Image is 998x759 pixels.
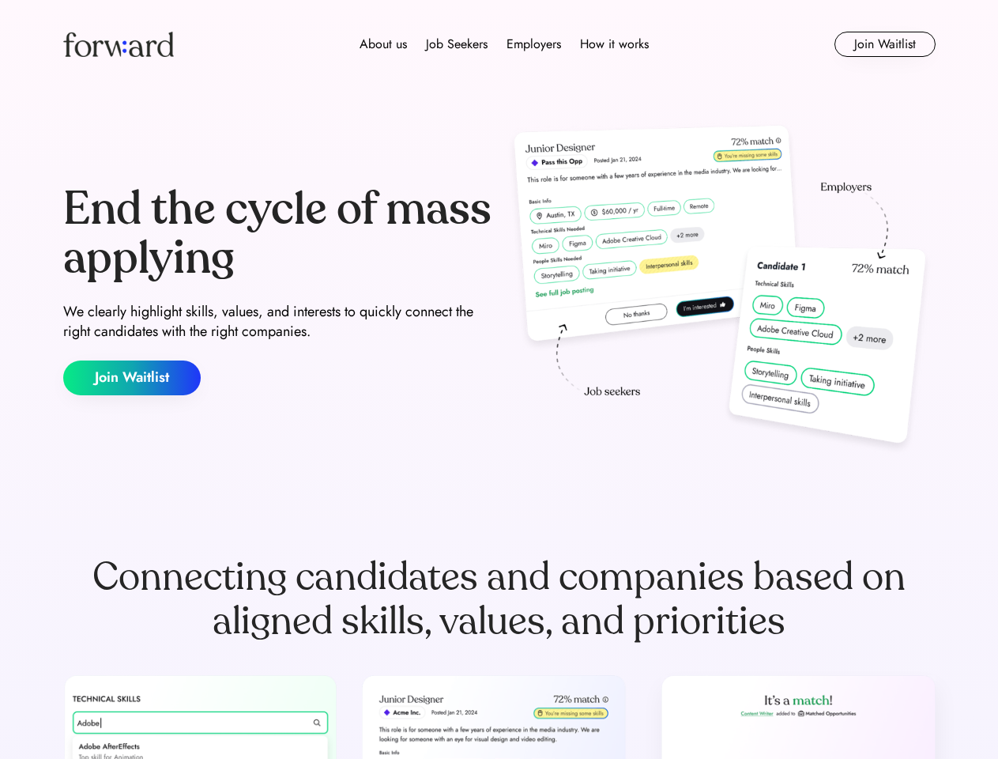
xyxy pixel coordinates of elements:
div: End the cycle of mass applying [63,185,493,282]
button: Join Waitlist [63,361,201,395]
div: We clearly highlight skills, values, and interests to quickly connect the right candidates with t... [63,302,493,342]
div: About us [360,35,407,54]
div: Connecting candidates and companies based on aligned skills, values, and priorities [63,555,936,644]
img: Forward logo [63,32,174,57]
div: Employers [507,35,561,54]
div: How it works [580,35,649,54]
div: Job Seekers [426,35,488,54]
button: Join Waitlist [834,32,936,57]
img: hero-image.png [506,120,936,460]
